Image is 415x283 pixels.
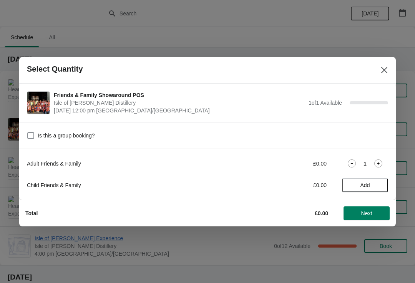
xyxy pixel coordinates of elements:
[309,100,342,106] span: 1 of 1 Available
[54,91,305,99] span: Friends & Family Showaround POS
[25,210,38,216] strong: Total
[38,132,95,139] span: Is this a group booking?
[27,160,240,167] div: Adult Friends & Family
[344,206,390,220] button: Next
[342,178,388,192] button: Add
[27,181,240,189] div: Child Friends & Family
[360,182,370,188] span: Add
[256,160,327,167] div: £0.00
[364,160,367,167] strong: 1
[54,99,305,107] span: Isle of [PERSON_NAME] Distillery
[27,65,83,74] h2: Select Quantity
[54,107,305,114] span: [DATE] 12:00 pm [GEOGRAPHIC_DATA]/[GEOGRAPHIC_DATA]
[256,181,327,189] div: £0.00
[27,92,50,114] img: Friends & Family Showaround POS | Isle of Harris Distillery | September 8 | 12:00 pm Europe/London
[377,63,391,77] button: Close
[315,210,328,216] strong: £0.00
[361,210,372,216] span: Next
